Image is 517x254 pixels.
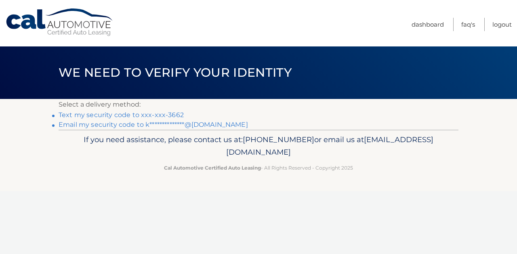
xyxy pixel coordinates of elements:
[64,133,453,159] p: If you need assistance, please contact us at: or email us at
[64,164,453,172] p: - All Rights Reserved - Copyright 2025
[461,18,475,31] a: FAQ's
[492,18,512,31] a: Logout
[243,135,314,144] span: [PHONE_NUMBER]
[59,111,184,119] a: Text my security code to xxx-xxx-3662
[59,65,292,80] span: We need to verify your identity
[164,165,261,171] strong: Cal Automotive Certified Auto Leasing
[5,8,114,37] a: Cal Automotive
[59,99,458,110] p: Select a delivery method:
[412,18,444,31] a: Dashboard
